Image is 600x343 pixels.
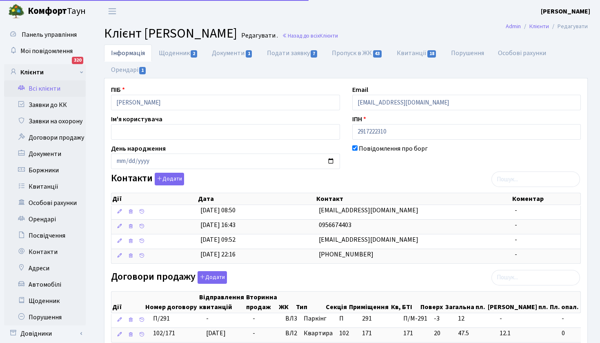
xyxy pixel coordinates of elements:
a: Щоденник [4,293,86,309]
a: Автомобілі [4,276,86,293]
a: Контакти [4,244,86,260]
span: - [206,314,209,323]
a: Панель управління [4,27,86,43]
span: 1 [246,50,252,58]
th: Загальна пл. [444,292,487,313]
button: Контакти [155,173,184,185]
a: Заявки на охорону [4,113,86,129]
span: [DATE] 16:43 [200,220,236,229]
span: 0956674403 [319,220,351,229]
a: Додати [196,269,227,284]
span: - [515,206,517,215]
nav: breadcrumb [493,18,600,35]
a: Документи [205,45,260,62]
span: 20 [434,329,451,338]
a: Клієнти [4,64,86,80]
div: 320 [72,57,83,64]
label: Повідомлення про борг [359,144,428,154]
th: Приміщення [348,292,390,313]
span: П/М-291 [403,314,427,323]
a: Боржники [4,162,86,178]
th: [PERSON_NAME] пл. [487,292,549,313]
span: Таун [28,4,86,18]
span: 171 [403,329,427,338]
span: 102/171 [153,329,175,338]
th: Коментар [511,193,580,205]
span: 291 [362,314,372,323]
span: - [562,314,586,323]
span: 12 [458,314,493,323]
a: Порушення [4,309,86,325]
span: [DATE] [206,329,226,338]
span: - [515,235,517,244]
label: Контакти [111,173,184,185]
th: Тип [295,292,325,313]
span: - [515,250,517,259]
th: Відправлення квитанцій [198,292,245,313]
label: ПІБ [111,85,125,95]
a: Інформація [104,45,152,62]
span: - [253,314,255,323]
label: Договори продажу [111,271,227,284]
th: Пл. опал. [549,292,580,313]
span: - [515,220,517,229]
th: Номер договору [144,292,198,313]
th: Контакт [316,193,511,205]
button: Переключити навігацію [102,4,122,18]
span: Мої повідомлення [20,47,73,56]
th: Вторинна продаж [245,292,278,313]
span: [DATE] 22:16 [200,250,236,259]
span: ВЛ2 [285,329,297,338]
th: Кв, БТІ [390,292,420,313]
span: [EMAIL_ADDRESS][DOMAIN_NAME] [319,235,418,244]
span: 47.5 [458,329,493,338]
a: Договори продажу [4,129,86,146]
span: - [253,329,255,338]
span: -3 [434,314,451,323]
a: Квитанції [4,178,86,195]
span: П/291 [153,314,170,323]
a: Назад до всіхКлієнти [282,32,338,40]
span: 2 [191,50,197,58]
th: Дата [197,193,316,205]
label: День народження [111,144,166,154]
span: Панель управління [22,30,77,39]
span: Паркінг [304,314,333,323]
a: Всі клієнти [4,80,86,97]
a: Особові рахунки [4,195,86,211]
a: Особові рахунки [491,45,553,62]
span: 12.1 [500,329,555,338]
label: Email [352,85,368,95]
label: ІПН [352,114,366,124]
th: ЖК [278,292,295,313]
a: [PERSON_NAME] [541,7,590,16]
span: 171 [362,329,372,338]
a: Клієнти [529,22,549,31]
a: Посвідчення [4,227,86,244]
span: 7 [311,50,317,58]
img: logo.png [8,3,24,20]
span: Клієнти [320,32,338,40]
button: Договори продажу [198,271,227,284]
b: Комфорт [28,4,67,18]
span: ВЛ3 [285,314,297,323]
a: Довідники [4,325,86,342]
th: Поверх [420,292,444,313]
span: [DATE] 08:50 [200,206,236,215]
label: Ім'я користувача [111,114,162,124]
a: Пропуск в ЖК [325,45,389,62]
small: Редагувати . [240,32,278,40]
span: 102 [339,329,349,338]
span: 18 [427,50,436,58]
a: Заявки до КК [4,97,86,113]
span: [DATE] 09:52 [200,235,236,244]
span: Квартира [304,329,333,338]
a: Орендарі [104,61,153,78]
th: Дії [111,292,144,313]
span: Клієнт [PERSON_NAME] [104,24,237,43]
span: П [339,314,344,323]
li: Редагувати [549,22,588,31]
a: Мої повідомлення320 [4,43,86,59]
span: [PHONE_NUMBER] [319,250,373,259]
